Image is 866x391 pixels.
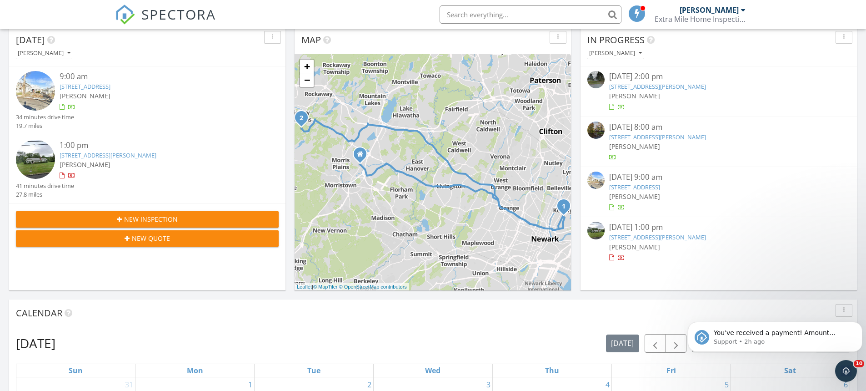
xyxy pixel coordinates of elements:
[562,203,566,210] i: 1
[16,190,74,199] div: 27.8 miles
[782,364,798,377] a: Saturday
[680,5,739,15] div: [PERSON_NAME]
[132,234,170,243] span: New Quote
[16,182,74,190] div: 41 minutes drive time
[313,284,338,289] a: © MapTiler
[60,91,110,100] span: [PERSON_NAME]
[609,133,706,141] a: [STREET_ADDRESS][PERSON_NAME]
[587,34,645,46] span: In Progress
[16,334,55,352] h2: [DATE]
[16,113,74,122] div: 34 minutes drive time
[609,91,660,100] span: [PERSON_NAME]
[609,183,660,191] a: [STREET_ADDRESS]
[587,172,605,189] img: streetview
[564,206,569,211] div: 89 King St, Kearny, NJ 07032
[16,140,279,199] a: 1:00 pm [STREET_ADDRESS][PERSON_NAME] [PERSON_NAME] 41 minutes drive time 27.8 miles
[305,364,322,377] a: Tuesday
[609,172,828,183] div: [DATE] 9:00 am
[606,335,639,352] button: [DATE]
[665,364,678,377] a: Friday
[16,34,45,46] span: [DATE]
[16,122,74,130] div: 19.7 miles
[609,71,828,82] div: [DATE] 2:00 pm
[30,35,167,43] p: Message from Support, sent 2h ago
[339,284,407,289] a: © OpenStreetMap contributors
[587,71,850,112] a: [DATE] 2:00 pm [STREET_ADDRESS][PERSON_NAME] [PERSON_NAME]
[185,364,205,377] a: Monday
[360,154,365,159] div: 13 South Belair Avenue, Cedar Knolls NJ 07927
[609,233,706,241] a: [STREET_ADDRESS][PERSON_NAME]
[587,222,605,239] img: streetview
[609,243,660,251] span: [PERSON_NAME]
[16,307,62,319] span: Calendar
[587,47,644,60] button: [PERSON_NAME]
[587,222,850,262] a: [DATE] 1:00 pm [STREET_ADDRESS][PERSON_NAME] [PERSON_NAME]
[835,360,857,382] iframe: Intercom live chat
[300,115,303,122] i: 2
[30,26,163,124] span: You've received a payment! Amount $750.00 Fee $0.00 Net $750.00 Transaction # pi_3SCR6GK7snlDGpRF...
[655,15,746,24] div: Extra Mile Home Inspection Services
[587,122,605,139] img: streetview
[587,122,850,162] a: [DATE] 8:00 am [STREET_ADDRESS][PERSON_NAME] [PERSON_NAME]
[587,172,850,212] a: [DATE] 9:00 am [STREET_ADDRESS] [PERSON_NAME]
[609,82,706,91] a: [STREET_ADDRESS][PERSON_NAME]
[609,192,660,201] span: [PERSON_NAME]
[124,214,178,224] span: New Inspection
[587,71,605,88] img: streetview
[16,211,279,228] button: New Inspection
[301,34,321,46] span: Map
[67,364,85,377] a: Sunday
[16,47,72,60] button: [PERSON_NAME]
[16,140,55,179] img: streetview
[609,142,660,151] span: [PERSON_NAME]
[645,334,666,353] button: Previous month
[115,5,135,25] img: The Best Home Inspection Software - Spectora
[423,364,442,377] a: Wednesday
[301,117,307,123] div: 82 Mountainside Dr, Randolph, NJ 07869
[300,60,314,73] a: Zoom in
[295,283,409,291] div: |
[300,73,314,87] a: Zoom out
[60,71,257,82] div: 9:00 am
[115,12,216,31] a: SPECTORA
[16,71,55,110] img: streetview
[666,334,687,353] button: Next month
[543,364,561,377] a: Thursday
[60,160,110,169] span: [PERSON_NAME]
[854,360,864,367] span: 10
[609,122,828,133] div: [DATE] 8:00 am
[18,50,70,56] div: [PERSON_NAME]
[609,222,828,233] div: [DATE] 1:00 pm
[16,230,279,247] button: New Quote
[440,5,621,24] input: Search everything...
[16,71,279,130] a: 9:00 am [STREET_ADDRESS] [PERSON_NAME] 34 minutes drive time 19.7 miles
[60,140,257,151] div: 1:00 pm
[297,284,312,289] a: Leaflet
[60,151,156,159] a: [STREET_ADDRESS][PERSON_NAME]
[141,5,216,24] span: SPECTORA
[589,50,642,56] div: [PERSON_NAME]
[684,303,866,366] iframe: Intercom notifications message
[60,82,110,91] a: [STREET_ADDRESS]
